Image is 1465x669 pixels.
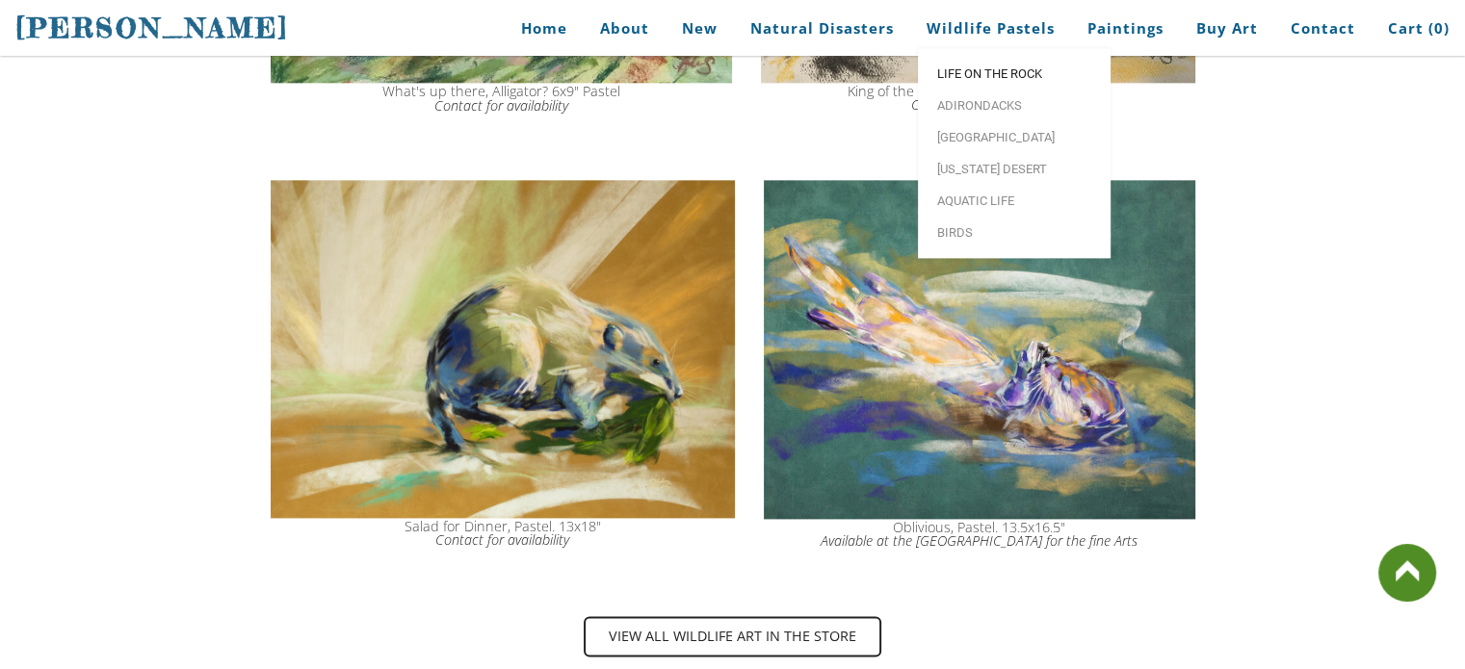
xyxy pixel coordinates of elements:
span: [US_STATE] Desert [937,163,1091,175]
a: Aquatic life [918,185,1111,217]
a: [GEOGRAPHIC_DATA] [918,121,1111,153]
a: Birds [918,217,1111,248]
a: Paintings [1073,7,1178,50]
div: King of the Beach. Pastel on paper. 9x7.5" [761,85,1195,113]
a: [PERSON_NAME] [15,10,289,46]
a: Contact [1276,7,1370,50]
div: Oblivious, Pastel. 13.5x16.5" [764,521,1195,549]
a: New [667,7,732,50]
span: Birds [937,226,1091,239]
span: 0 [1434,18,1444,38]
span: Adirondacks [937,99,1091,112]
img: Muskrat painting [271,180,735,518]
a: Contact for availability [434,96,568,115]
a: Contact for availability [911,95,1045,114]
a: Natural Disasters [736,7,908,50]
span: [PERSON_NAME] [15,12,289,44]
a: Available at the [GEOGRAPHIC_DATA] for the fine Arts [821,531,1138,550]
span: View all wildlife art in the store [586,618,879,655]
a: Adirondacks [918,90,1111,121]
span: [GEOGRAPHIC_DATA] [937,131,1091,143]
div: Salad for Dinner, Pastel. 13x18" [271,520,735,548]
a: Home [492,7,582,50]
a: Buy Art [1182,7,1272,50]
a: Contact for availability [435,530,569,549]
a: [US_STATE] Desert [918,153,1111,185]
span: Aquatic life [937,194,1091,207]
a: View all wildlife art in the store [584,616,881,656]
div: What's up there, Alligator? 6x9" Pastel [271,85,732,113]
a: About [586,7,664,50]
a: Cart (0) [1373,7,1450,50]
a: Wildlife Pastels [912,7,1069,50]
span: Life on the Rock [937,67,1091,80]
img: River Otter painting [764,180,1195,519]
a: Life on the Rock [918,58,1111,90]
